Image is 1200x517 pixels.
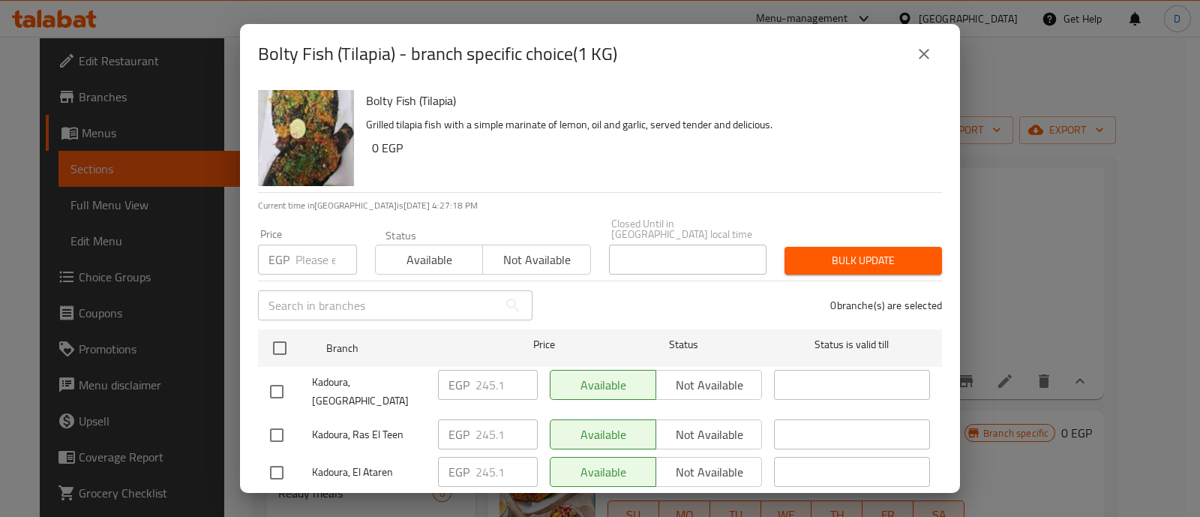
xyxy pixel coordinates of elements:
[475,457,538,487] input: Please enter price
[774,335,930,354] span: Status is valid till
[295,245,357,275] input: Please enter price
[268,251,289,269] p: EGP
[796,251,930,270] span: Bulk update
[494,335,594,354] span: Price
[475,419,538,449] input: Please enter price
[312,463,426,482] span: Kadoura, El Ataren
[784,247,942,275] button: Bulk update
[258,90,354,186] img: Bolty Fish (Tilapia)
[258,290,498,320] input: Search in branches
[366,90,930,111] h6: Bolty Fish (Tilapia)
[312,425,426,444] span: Kadoura, Ras El Teen
[606,335,762,354] span: Status
[830,298,942,313] p: 0 branche(s) are selected
[489,249,584,271] span: Not available
[375,245,483,275] button: Available
[382,249,477,271] span: Available
[448,463,469,481] p: EGP
[448,425,469,443] p: EGP
[312,373,426,410] span: Kadoura, [GEOGRAPHIC_DATA]
[475,370,538,400] input: Please enter price
[448,376,469,394] p: EGP
[366,116,930,134] p: Grilled tilapia fish with a simple marinate of lemon, oil and garlic, served tender and delicious.
[326,339,482,358] span: Branch
[258,42,617,66] h2: Bolty Fish (Tilapia) - branch specific choice(1 KG)
[482,245,590,275] button: Not available
[906,36,942,72] button: close
[258,199,942,212] p: Current time in [GEOGRAPHIC_DATA] is [DATE] 4:27:18 PM
[372,137,930,158] h6: 0 EGP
